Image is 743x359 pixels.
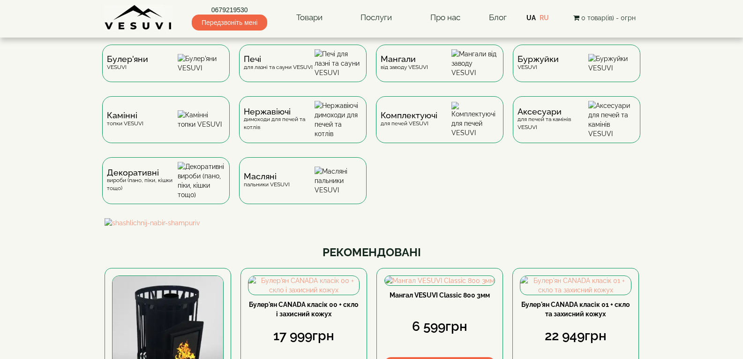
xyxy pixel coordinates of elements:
[520,276,631,295] img: Булер'ян CANADA класік 01 + скло та захисний кожух
[421,7,470,29] a: Про нас
[390,291,490,299] a: Мангал VESUVI Classic 800 3мм
[518,55,559,71] div: VESUVI
[371,45,508,96] a: Мангаливід заводу VESUVI Мангали від заводу VESUVI
[520,327,631,345] div: 22 949грн
[570,13,638,23] button: 0 товар(ів) - 0грн
[385,276,495,285] img: Мангал VESUVI Classic 800 3мм
[105,218,639,228] img: shashlichnij-nabir-shampuriv
[588,101,636,138] img: Аксесуари для печей та камінів VESUVI
[244,173,290,188] div: пальники VESUVI
[234,45,371,96] a: Печідля лазні та сауни VESUVI Печі для лазні та сауни VESUVI
[178,162,225,199] img: Декоративні вироби (пано, піки, кішки тощо)
[581,14,636,22] span: 0 товар(ів) - 0грн
[107,55,148,63] span: Булер'яни
[107,112,143,127] div: топки VESUVI
[234,157,371,218] a: Масляніпальники VESUVI Масляні пальники VESUVI
[192,15,267,31] span: Передзвоніть мені
[384,317,495,336] div: 6 599грн
[371,96,508,157] a: Комплектуючідля печей VESUVI Комплектуючі для печей VESUVI
[518,108,588,115] span: Аксесуари
[98,45,234,96] a: Булер'яниVESUVI Булер'яни VESUVI
[351,7,401,29] a: Послуги
[248,276,359,295] img: Булер'ян CANADA класік 00 + скло і захисний кожух
[107,169,178,192] div: вироби (пано, піки, кішки тощо)
[105,5,173,31] img: Завод VESUVI
[249,301,358,318] a: Булер'ян CANADA класік 00 + скло і захисний кожух
[381,112,437,127] div: для печей VESUVI
[248,327,360,345] div: 17 999грн
[244,55,313,71] div: для лазні та сауни VESUVI
[540,14,549,22] a: RU
[518,55,559,63] span: Буржуйки
[107,55,148,71] div: VESUVI
[287,7,332,29] a: Товари
[526,14,536,22] a: UA
[489,13,507,22] a: Блог
[178,54,225,73] img: Булер'яни VESUVI
[192,5,267,15] a: 0679219530
[315,167,362,195] img: Масляні пальники VESUVI
[315,101,362,138] img: Нержавіючі димоходи для печей та котлів
[244,108,315,115] span: Нержавіючі
[107,112,143,119] span: Камінні
[98,157,234,218] a: Декоративнівироби (пано, піки, кішки тощо) Декоративні вироби (пано, піки, кішки тощо)
[98,96,234,157] a: Каміннітопки VESUVI Камінні топки VESUVI
[244,108,315,131] div: димоходи для печей та котлів
[588,54,636,73] img: Буржуйки VESUVI
[508,45,645,96] a: БуржуйкиVESUVI Буржуйки VESUVI
[451,49,499,77] img: Мангали від заводу VESUVI
[315,49,362,77] img: Печі для лазні та сауни VESUVI
[107,169,178,176] span: Декоративні
[381,55,428,71] div: від заводу VESUVI
[381,55,428,63] span: Мангали
[508,96,645,157] a: Аксесуаридля печей та камінів VESUVI Аксесуари для печей та камінів VESUVI
[234,96,371,157] a: Нержавіючідимоходи для печей та котлів Нержавіючі димоходи для печей та котлів
[381,112,437,119] span: Комплектуючі
[178,110,225,129] img: Камінні топки VESUVI
[244,173,290,180] span: Масляні
[518,108,588,131] div: для печей та камінів VESUVI
[521,301,630,318] a: Булер'ян CANADA класік 01 + скло та захисний кожух
[451,102,499,137] img: Комплектуючі для печей VESUVI
[244,55,313,63] span: Печі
